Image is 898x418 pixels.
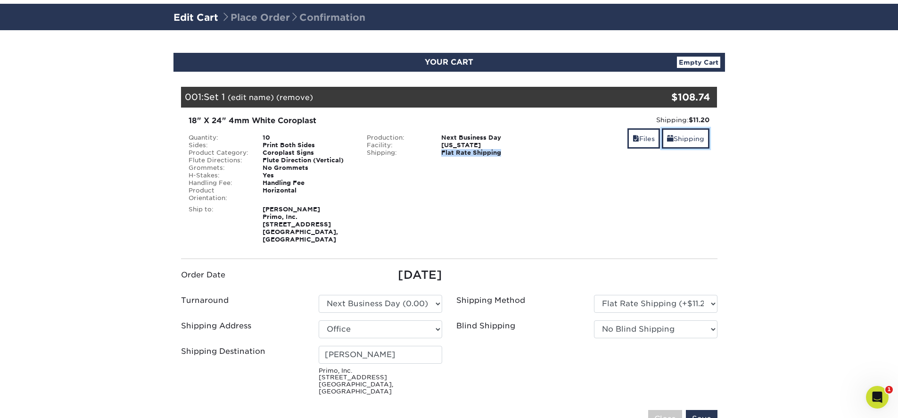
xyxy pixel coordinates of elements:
[181,269,225,281] label: Order Date
[181,346,265,357] label: Shipping Destination
[181,295,229,306] label: Turnaround
[255,164,360,172] div: No Grommets
[181,142,256,149] div: Sides:
[181,187,256,202] div: Product Orientation:
[255,142,360,149] div: Print Both Sides
[628,90,710,104] div: $108.74
[866,386,889,409] iframe: Intercom live chat
[360,134,434,142] div: Production:
[181,87,628,108] div: 001:
[255,187,360,202] div: Horizontal
[263,206,338,243] strong: [PERSON_NAME] Primo, Inc. [STREET_ADDRESS] [GEOGRAPHIC_DATA], [GEOGRAPHIC_DATA]
[221,12,365,23] span: Place Order Confirmation
[885,386,893,393] span: 1
[204,92,225,102] span: Set 1
[677,57,720,68] a: Empty Cart
[434,134,538,142] div: Next Business Day
[181,172,256,179] div: H-Stakes:
[255,172,360,179] div: Yes
[181,164,256,172] div: Grommets:
[662,128,709,149] a: Shipping
[255,157,360,164] div: Flute Direction (Vertical)
[255,149,360,157] div: Coroplast Signs
[181,134,256,142] div: Quantity:
[545,115,710,125] div: Shipping:
[360,149,434,157] div: Shipping:
[667,135,674,142] span: shipping
[181,206,256,243] div: Ship to:
[319,368,442,395] small: Primo, Inc. [STREET_ADDRESS] [GEOGRAPHIC_DATA], [GEOGRAPHIC_DATA]
[181,320,251,332] label: Shipping Address
[689,116,709,124] strong: $11.20
[276,93,313,102] a: (remove)
[181,179,256,187] div: Handling Fee:
[228,93,274,102] a: (edit name)
[181,149,256,157] div: Product Category:
[434,142,538,149] div: [US_STATE]
[627,128,660,149] a: Files
[189,115,531,126] div: 18" X 24" 4mm White Coroplast
[181,157,256,164] div: Flute Directions:
[360,142,434,149] div: Facility:
[255,134,360,142] div: 10
[456,320,515,332] label: Blind Shipping
[633,135,639,142] span: files
[456,295,525,306] label: Shipping Method
[434,149,538,157] div: Flat Rate Shipping
[425,58,473,67] span: YOUR CART
[173,12,218,23] a: Edit Cart
[255,179,360,187] div: Handling Fee
[319,267,442,284] div: [DATE]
